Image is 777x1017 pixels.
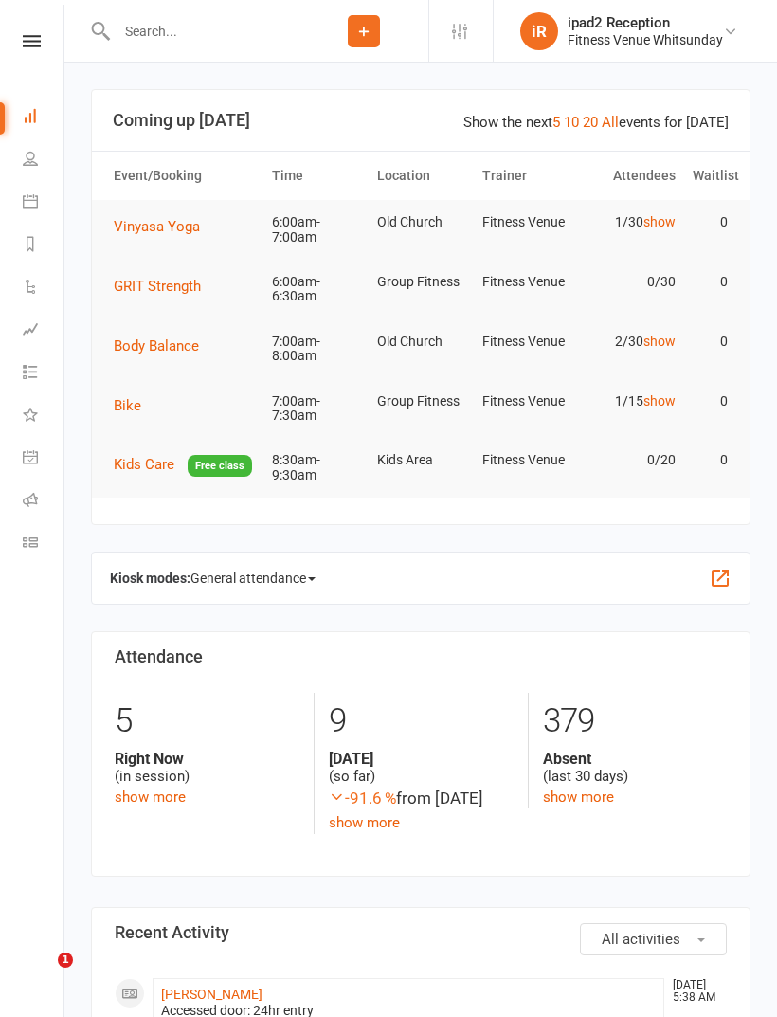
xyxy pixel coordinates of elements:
[114,456,174,473] span: Kids Care
[369,319,474,364] td: Old Church
[113,111,729,130] h3: Coming up [DATE]
[23,139,65,182] a: People
[23,438,65,481] a: General attendance kiosk mode
[114,337,199,354] span: Body Balance
[114,278,201,295] span: GRIT Strength
[474,152,579,200] th: Trainer
[583,114,598,131] a: 20
[329,789,396,808] span: -91.6 %
[329,814,400,831] a: show more
[115,693,299,750] div: 5
[115,750,299,768] strong: Right Now
[190,563,316,593] span: General attendance
[105,152,263,200] th: Event/Booking
[263,379,369,439] td: 7:00am-7:30am
[568,31,723,48] div: Fitness Venue Whitsunday
[568,14,723,31] div: ipad2 Reception
[263,200,369,260] td: 6:00am-7:00am
[161,987,262,1002] a: [PERSON_NAME]
[369,438,474,482] td: Kids Area
[329,693,513,750] div: 9
[58,953,73,968] span: 1
[520,12,558,50] div: iR
[684,379,737,424] td: 0
[474,200,579,245] td: Fitness Venue
[263,152,369,200] th: Time
[564,114,579,131] a: 10
[579,200,684,245] td: 1/30
[369,152,474,200] th: Location
[114,335,212,357] button: Body Balance
[643,214,676,229] a: show
[643,334,676,349] a: show
[23,310,65,353] a: Assessments
[115,923,727,942] h3: Recent Activity
[369,200,474,245] td: Old Church
[369,379,474,424] td: Group Fitness
[684,260,737,304] td: 0
[579,379,684,424] td: 1/15
[19,953,64,998] iframe: Intercom live chat
[684,200,737,245] td: 0
[329,750,513,786] div: (so far)
[684,319,737,364] td: 0
[474,438,579,482] td: Fitness Venue
[684,438,737,482] td: 0
[111,18,299,45] input: Search...
[543,750,727,768] strong: Absent
[684,152,737,200] th: Waitlist
[114,275,214,298] button: GRIT Strength
[329,786,513,811] div: from [DATE]
[474,379,579,424] td: Fitness Venue
[602,114,619,131] a: All
[263,260,369,319] td: 6:00am-6:30am
[114,453,252,477] button: Kids CareFree class
[474,260,579,304] td: Fitness Venue
[663,979,726,1004] time: [DATE] 5:38 AM
[115,750,299,786] div: (in session)
[23,97,65,139] a: Dashboard
[552,114,560,131] a: 5
[579,260,684,304] td: 0/30
[23,523,65,566] a: Class kiosk mode
[329,750,513,768] strong: [DATE]
[543,789,614,806] a: show more
[114,394,154,417] button: Bike
[579,152,684,200] th: Attendees
[543,693,727,750] div: 379
[115,647,727,666] h3: Attendance
[474,319,579,364] td: Fitness Venue
[263,319,369,379] td: 7:00am-8:00am
[543,750,727,786] div: (last 30 days)
[369,260,474,304] td: Group Fitness
[23,395,65,438] a: What's New
[263,438,369,498] td: 8:30am-9:30am
[23,225,65,267] a: Reports
[110,571,190,586] strong: Kiosk modes:
[643,393,676,409] a: show
[23,182,65,225] a: Calendar
[115,789,186,806] a: show more
[579,319,684,364] td: 2/30
[188,455,252,477] span: Free class
[463,111,729,134] div: Show the next events for [DATE]
[114,397,141,414] span: Bike
[114,218,200,235] span: Vinyasa Yoga
[580,923,727,955] button: All activities
[114,215,213,238] button: Vinyasa Yoga
[23,481,65,523] a: Roll call kiosk mode
[602,931,680,948] span: All activities
[579,438,684,482] td: 0/20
